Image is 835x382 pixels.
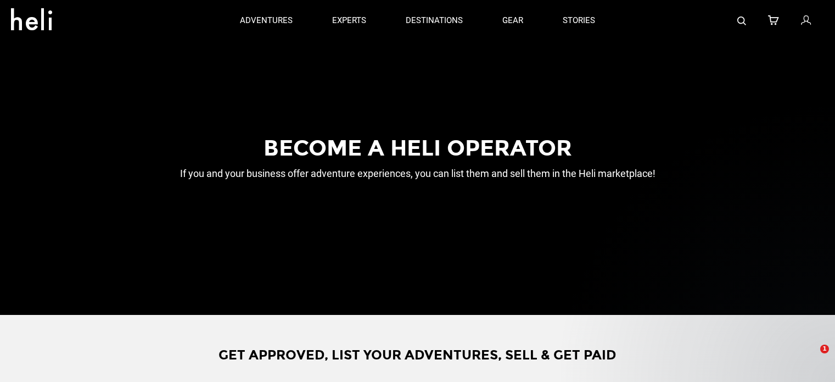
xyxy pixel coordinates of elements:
[737,16,746,25] img: search-bar-icon.svg
[240,15,293,26] p: adventures
[167,136,668,160] h1: Become a heli operator
[167,166,668,181] h2: If you and your business offer adventure experiences, you can list them and sell them in the Heli...
[50,348,785,362] h1: Get Approved, List Your Adventures, Sell & Get Paid
[406,15,463,26] p: destinations
[332,15,366,26] p: experts
[798,345,824,371] iframe: Intercom live chat
[820,345,829,353] span: 1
